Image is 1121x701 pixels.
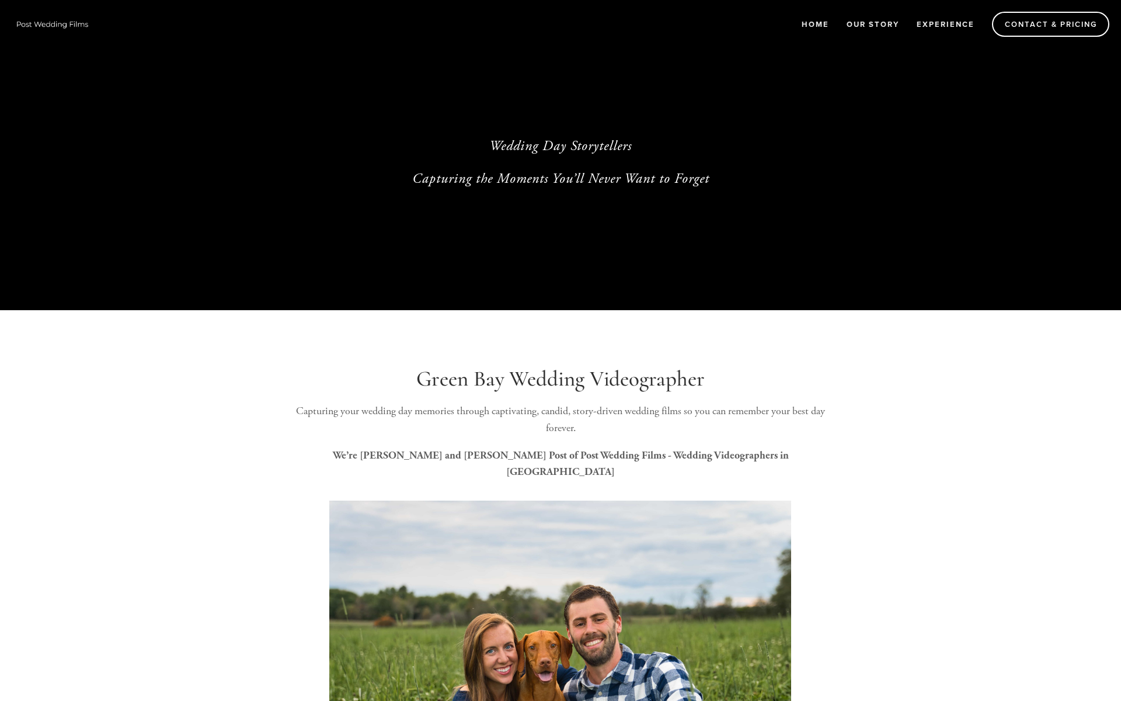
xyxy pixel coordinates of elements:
[300,168,821,189] p: Capturing the Moments You’ll Never Want to Forget
[281,366,840,392] h1: Green Bay Wedding Videographer
[794,15,837,34] a: Home
[909,15,982,34] a: Experience
[333,449,791,478] strong: We’re [PERSON_NAME] and [PERSON_NAME] Post of Post Wedding Films - Wedding Videographers in [GEOG...
[281,403,840,437] p: Capturing your wedding day memories through captivating, candid, story-driven wedding films so yo...
[839,15,907,34] a: Our Story
[300,136,821,157] p: Wedding Day Storytellers
[992,12,1109,37] a: Contact & Pricing
[12,15,93,33] img: Wisconsin Wedding Videographer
